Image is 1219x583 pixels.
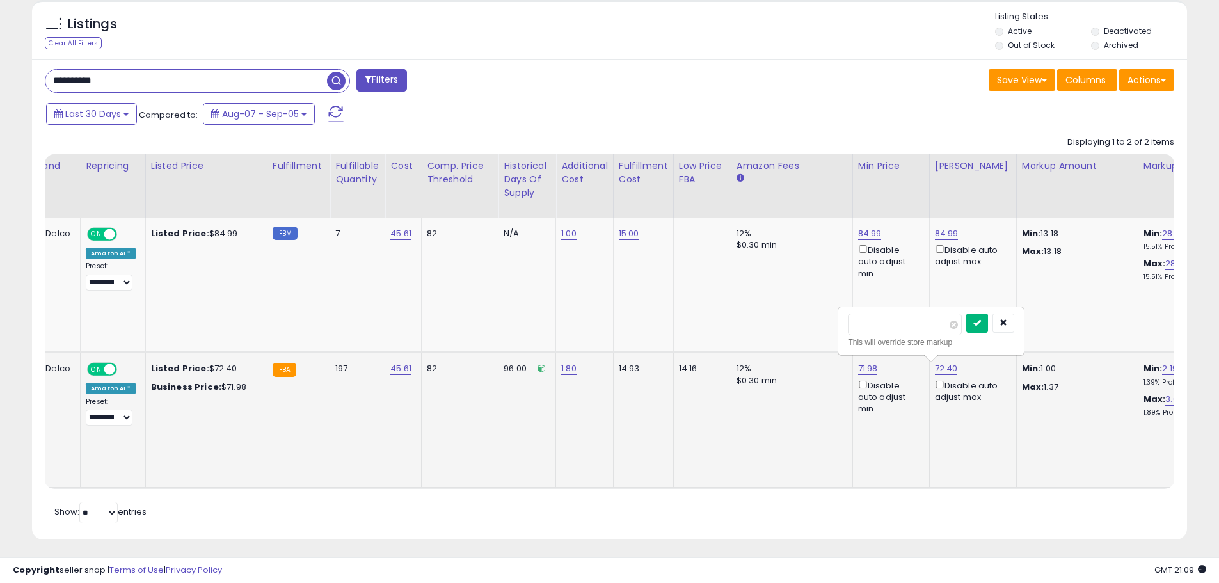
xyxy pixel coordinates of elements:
[561,362,577,375] a: 1.80
[619,227,639,240] a: 15.00
[679,159,726,186] div: Low Price FBA
[858,159,924,173] div: Min Price
[45,37,102,49] div: Clear All Filters
[356,69,406,92] button: Filters
[1104,40,1138,51] label: Archived
[33,228,70,239] div: ACDelco
[504,228,546,239] div: N/A
[68,15,117,33] h5: Listings
[54,506,147,518] span: Show: entries
[1143,393,1166,405] b: Max:
[561,227,577,240] a: 1.00
[427,363,488,374] div: 82
[1143,227,1163,239] b: Min:
[989,69,1055,91] button: Save View
[13,564,60,576] strong: Copyright
[679,363,721,374] div: 14.16
[1022,227,1041,239] strong: Min:
[166,564,222,576] a: Privacy Policy
[46,103,137,125] button: Last 30 Days
[115,229,136,240] span: OFF
[1022,245,1044,257] strong: Max:
[151,381,257,393] div: $71.98
[1104,26,1152,36] label: Deactivated
[151,381,221,393] b: Business Price:
[737,159,847,173] div: Amazon Fees
[1067,136,1174,148] div: Displaying 1 to 2 of 2 items
[151,363,257,374] div: $72.40
[858,362,878,375] a: 71.98
[1057,69,1117,91] button: Columns
[561,159,608,186] div: Additional Cost
[1143,257,1166,269] b: Max:
[33,159,75,173] div: Brand
[1143,362,1163,374] b: Min:
[935,243,1007,268] div: Disable auto adjust max
[139,109,198,121] span: Compared to:
[151,362,209,374] b: Listed Price:
[13,564,222,577] div: seller snap | |
[1022,228,1128,239] p: 13.18
[88,229,104,240] span: ON
[151,159,262,173] div: Listed Price
[1165,393,1183,406] a: 3.00
[504,159,550,200] div: Historical Days Of Supply
[273,227,298,240] small: FBM
[1065,74,1106,86] span: Columns
[115,364,136,375] span: OFF
[151,228,257,239] div: $84.99
[1022,381,1128,393] p: 1.37
[109,564,164,576] a: Terms of Use
[619,363,664,374] div: 14.93
[858,227,882,240] a: 84.99
[335,228,375,239] div: 7
[86,262,136,291] div: Preset:
[935,378,1007,403] div: Disable auto adjust max
[1022,362,1041,374] strong: Min:
[86,383,136,394] div: Amazon AI *
[273,159,324,173] div: Fulfillment
[86,159,140,173] div: Repricing
[427,228,488,239] div: 82
[1022,246,1128,257] p: 13.18
[619,159,668,186] div: Fulfillment Cost
[1022,363,1128,374] p: 1.00
[1008,40,1055,51] label: Out of Stock
[1119,69,1174,91] button: Actions
[935,227,959,240] a: 84.99
[935,362,958,375] a: 72.40
[390,159,416,173] div: Cost
[222,108,299,120] span: Aug-07 - Sep-05
[65,108,121,120] span: Last 30 Days
[1154,564,1206,576] span: 2025-10-6 21:09 GMT
[935,159,1011,173] div: [PERSON_NAME]
[1162,362,1177,375] a: 2.19
[737,375,843,387] div: $0.30 min
[390,227,411,240] a: 45.61
[203,103,315,125] button: Aug-07 - Sep-05
[858,378,920,415] div: Disable auto adjust min
[504,363,546,374] div: 96.00
[737,363,843,374] div: 12%
[335,159,379,186] div: Fulfillable Quantity
[390,362,411,375] a: 45.61
[737,239,843,251] div: $0.30 min
[1022,381,1044,393] strong: Max:
[737,173,744,184] small: Amazon Fees.
[335,363,375,374] div: 197
[1008,26,1032,36] label: Active
[1162,227,1185,240] a: 28.90
[86,248,136,259] div: Amazon AI *
[427,159,493,186] div: Comp. Price Threshold
[86,397,136,426] div: Preset:
[273,363,296,377] small: FBA
[88,364,104,375] span: ON
[858,243,920,280] div: Disable auto adjust min
[848,336,1014,349] div: This will override store markup
[1165,257,1188,270] a: 28.90
[1022,159,1133,173] div: Markup Amount
[33,363,70,374] div: ACDelco
[995,11,1187,23] p: Listing States:
[151,227,209,239] b: Listed Price:
[737,228,843,239] div: 12%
